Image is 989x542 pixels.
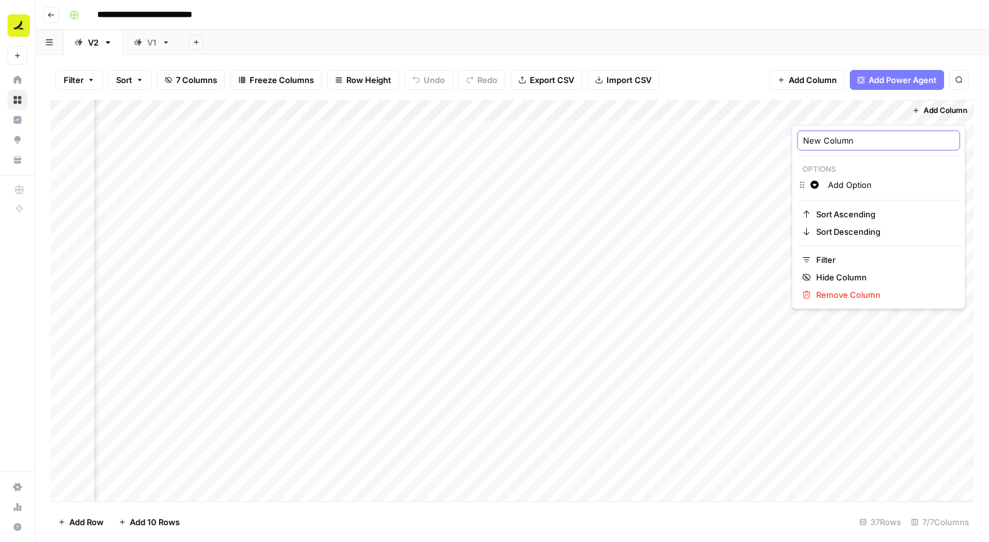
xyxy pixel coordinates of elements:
[7,497,27,517] a: Usage
[176,74,217,86] span: 7 Columns
[51,512,111,532] button: Add Row
[7,14,30,37] img: Ramp Logo
[64,74,84,86] span: Filter
[510,70,582,90] button: Export CSV
[769,70,845,90] button: Add Column
[424,74,445,86] span: Undo
[587,70,660,90] button: Import CSV
[7,517,27,537] button: Help + Support
[789,74,837,86] span: Add Column
[116,74,132,86] span: Sort
[7,70,27,90] a: Home
[327,70,399,90] button: Row Height
[869,74,937,86] span: Add Power Agent
[7,10,27,41] button: Workspace: Ramp
[477,74,497,86] span: Redo
[906,512,974,532] div: 7/7 Columns
[111,512,187,532] button: Add 10 Rows
[816,288,950,301] span: Remove Column
[230,70,322,90] button: Freeze Columns
[88,36,99,49] div: V2
[64,30,123,55] a: V2
[123,30,181,55] a: V1
[607,74,651,86] span: Import CSV
[108,70,152,90] button: Sort
[7,150,27,170] a: Your Data
[7,477,27,497] a: Settings
[816,225,950,238] span: Sort Descending
[157,70,225,90] button: 7 Columns
[147,36,157,49] div: V1
[530,74,574,86] span: Export CSV
[828,179,955,191] input: Add Option
[7,130,27,150] a: Opportunities
[854,512,906,532] div: 37 Rows
[56,70,103,90] button: Filter
[7,90,27,110] a: Browse
[346,74,391,86] span: Row Height
[816,208,950,220] span: Sort Ascending
[797,161,960,177] p: Options
[816,254,950,266] span: Filter
[923,105,967,116] span: Add Column
[7,110,27,130] a: Insights
[850,70,944,90] button: Add Power Agent
[130,516,180,528] span: Add 10 Rows
[250,74,314,86] span: Freeze Columns
[69,516,104,528] span: Add Row
[816,271,950,283] span: Hide Column
[458,70,505,90] button: Redo
[404,70,453,90] button: Undo
[907,102,972,119] button: Add Column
